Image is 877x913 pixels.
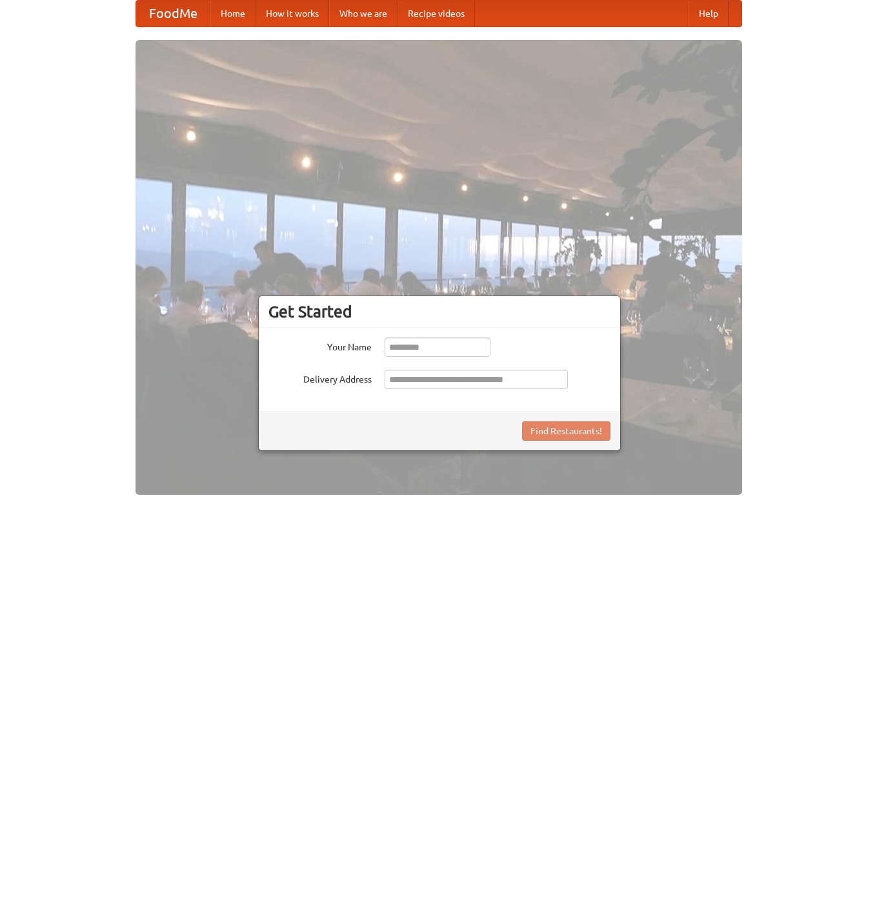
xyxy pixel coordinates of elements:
[210,1,256,26] a: Home
[268,337,372,354] label: Your Name
[329,1,398,26] a: Who we are
[522,421,610,441] button: Find Restaurants!
[398,1,475,26] a: Recipe videos
[256,1,329,26] a: How it works
[136,1,210,26] a: FoodMe
[689,1,729,26] a: Help
[268,370,372,386] label: Delivery Address
[268,302,610,321] h3: Get Started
